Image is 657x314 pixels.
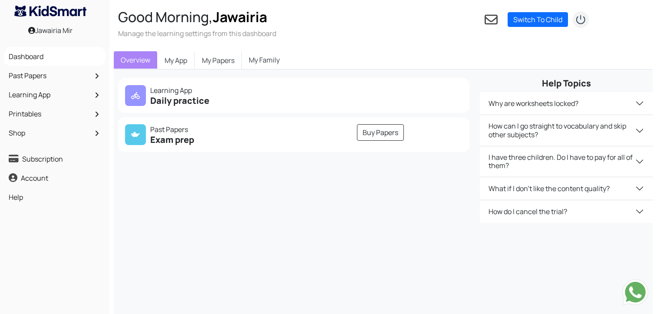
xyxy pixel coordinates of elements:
p: Learning App [125,85,289,96]
a: My Papers [195,51,242,69]
img: Send whatsapp message to +442080035976 [622,279,648,305]
h5: Exam prep [125,135,289,145]
button: How do I cancel the trial? [480,200,653,223]
p: Past Papers [125,124,289,135]
button: I have three children. Do I have to pay for all of them? [480,146,653,177]
a: My Family [242,51,287,69]
a: My App [157,51,195,69]
h5: Help Topics [480,78,653,89]
a: Past Papers [7,68,103,83]
a: Learning App [7,87,103,102]
button: How can I go straight to vocabulary and skip other subjects? [480,115,653,145]
h3: Manage the learning settings from this dashboard [118,29,276,38]
a: Buy Papers [357,124,404,141]
a: Switch To Child [508,12,568,27]
a: Subscription [7,152,103,166]
a: Overview [114,51,157,69]
a: Help [7,190,103,205]
span: Jawairia [213,7,267,26]
a: Dashboard [7,49,103,64]
a: Printables [7,106,103,121]
button: What if I don't like the content quality? [480,177,653,200]
h2: Good Morning, [118,9,276,25]
a: Shop [7,126,103,140]
h5: Daily practice [125,96,289,106]
img: logout2.png [572,11,589,28]
a: Account [7,171,103,185]
img: KidSmart logo [14,6,86,17]
button: Why are worksheets locked? [480,92,653,115]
